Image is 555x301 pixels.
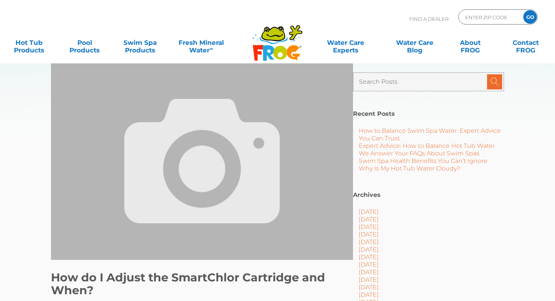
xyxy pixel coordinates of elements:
a: PoolProducts [63,35,106,50]
a: Fresh MineralWater∞ [174,35,228,50]
a: AboutFROG [449,35,492,50]
a: How to Balance Swim Spa Water: Expert Advice You Can Trust [359,127,501,142]
h1: How do I Adjust the SmartChlor Cartridge and When? [51,271,353,297]
img: Frog Products Logo [248,15,307,61]
a: [DATE] [359,238,379,246]
p: Find A Dealer [409,9,449,28]
a: Swim SpaProducts [119,35,162,50]
a: [DATE] [359,246,379,253]
h2: Recent Posts [353,110,504,118]
a: [DATE] [359,284,379,291]
a: We Answer Your FAQs About Swim Spas [359,150,479,157]
h2: Archives [353,191,504,199]
a: Hot TubProducts [8,35,51,50]
img: Frog Products Blog Image [51,62,353,260]
input: GO [523,10,537,24]
sup: ∞ [210,46,213,51]
a: [DATE] [359,261,379,268]
a: [DATE] [359,269,379,276]
a: Swim Spa Health Benefits You Can’t Ignore [359,157,487,164]
a: [DATE] [359,291,379,298]
a: Water CareBlog [393,35,436,50]
input: Submit [487,74,502,89]
a: Water CareExperts [311,35,381,50]
a: [DATE] [359,208,379,215]
a: Why Is My Hot Tub Water Cloudy? [359,165,460,172]
a: [DATE] [359,216,379,223]
a: [DATE] [359,231,379,238]
a: [DATE] [359,276,379,283]
a: ContactFROG [504,35,547,50]
a: Expert Advice: How to Balance Hot Tub Water [359,142,495,149]
a: [DATE] [359,253,379,261]
a: [DATE] [359,223,379,230]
